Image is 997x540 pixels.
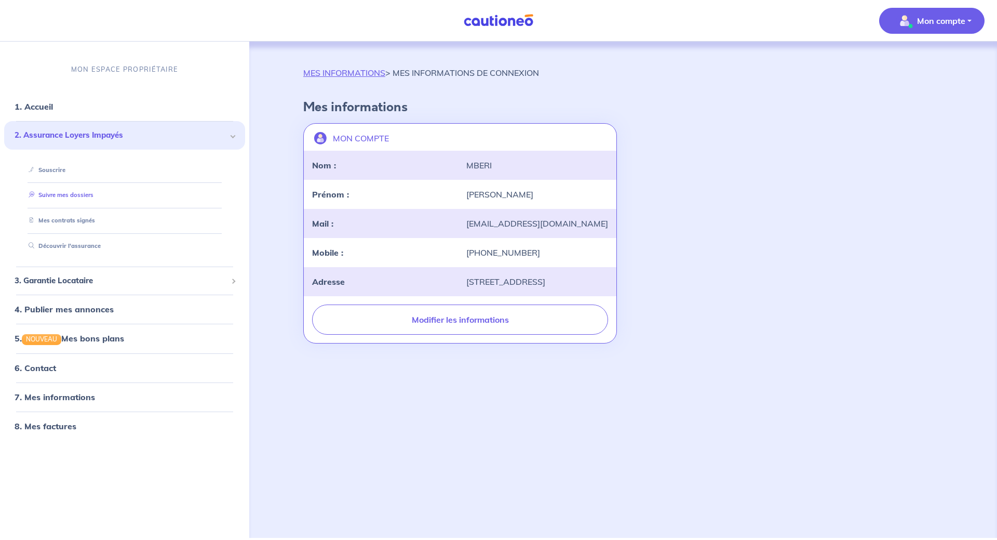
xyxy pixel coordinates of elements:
[15,275,227,287] span: 3. Garantie Locataire
[24,242,101,249] a: Découvrir l'assurance
[24,217,95,224] a: Mes contrats signés
[15,391,95,402] a: 7. Mes informations
[879,8,985,34] button: illu_account_valid_menu.svgMon compte
[17,238,233,255] div: Découvrir l'assurance
[303,67,539,79] p: > MES INFORMATIONS DE CONNEXION
[17,212,233,229] div: Mes contrats signés
[4,299,245,320] div: 4. Publier mes annonces
[15,333,124,344] a: 5.NOUVEAUMes bons plans
[15,101,53,112] a: 1. Accueil
[15,420,76,431] a: 8. Mes factures
[312,160,336,170] strong: Nom :
[24,166,65,174] a: Souscrire
[4,328,245,349] div: 5.NOUVEAUMes bons plans
[4,271,245,291] div: 3. Garantie Locataire
[312,305,608,335] button: Modifier les informations
[333,132,389,144] p: MON COMPTE
[312,276,345,287] strong: Adresse
[303,68,385,78] a: MES INFORMATIONS
[4,415,245,436] div: 8. Mes factures
[4,96,245,117] div: 1. Accueil
[312,189,349,200] strong: Prénom :
[303,100,943,115] h4: Mes informations
[896,12,913,29] img: illu_account_valid_menu.svg
[24,191,93,199] a: Suivre mes dossiers
[71,64,178,74] p: MON ESPACE PROPRIÉTAIRE
[312,218,333,229] strong: Mail :
[460,14,537,27] img: Cautioneo
[4,121,245,150] div: 2. Assurance Loyers Impayés
[4,386,245,407] div: 7. Mes informations
[460,275,614,288] div: [STREET_ADDRESS]
[17,187,233,204] div: Suivre mes dossiers
[314,132,327,144] img: illu_account.svg
[917,15,965,27] p: Mon compte
[15,304,114,314] a: 4. Publier mes annonces
[460,246,614,259] div: [PHONE_NUMBER]
[15,362,56,373] a: 6. Contact
[15,129,227,141] span: 2. Assurance Loyers Impayés
[312,247,343,258] strong: Mobile :
[17,162,233,179] div: Souscrire
[460,159,614,172] div: MBERI
[4,357,245,378] div: 6. Contact
[460,188,614,201] div: [PERSON_NAME]
[460,217,614,230] div: [EMAIL_ADDRESS][DOMAIN_NAME]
